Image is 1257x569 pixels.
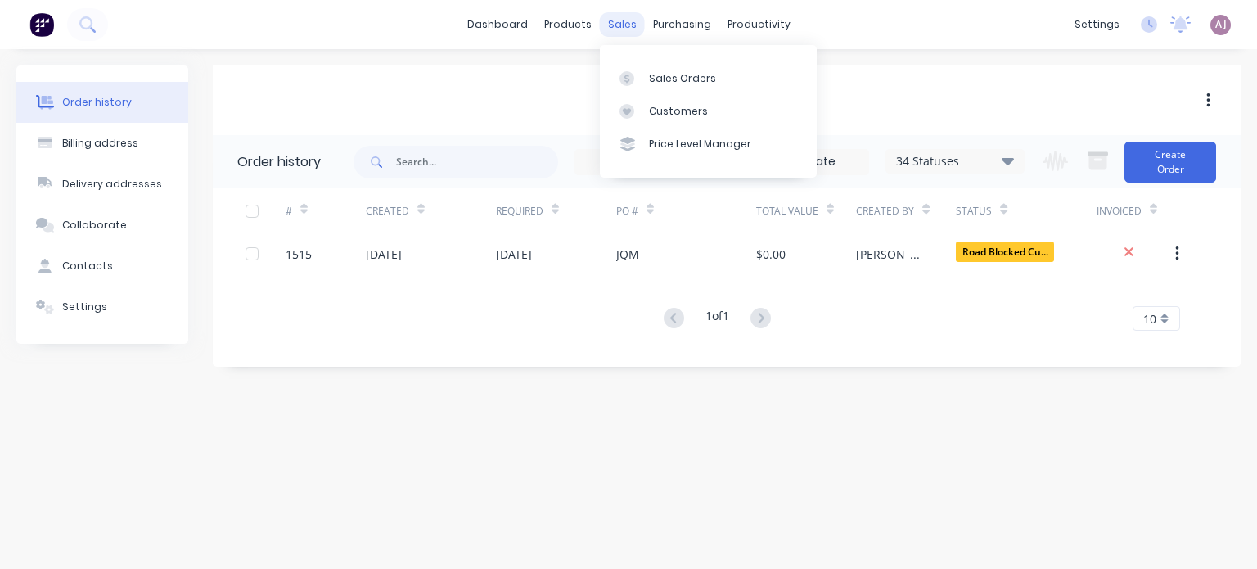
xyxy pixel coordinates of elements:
[616,204,638,219] div: PO #
[366,204,409,219] div: Created
[366,188,496,233] div: Created
[16,205,188,246] button: Collaborate
[719,12,799,37] div: productivity
[16,246,188,287] button: Contacts
[1066,12,1128,37] div: settings
[649,137,751,151] div: Price Level Manager
[536,12,600,37] div: products
[1097,204,1142,219] div: Invoiced
[1097,188,1177,233] div: Invoiced
[756,188,856,233] div: Total Value
[856,204,914,219] div: Created By
[496,188,616,233] div: Required
[756,246,786,263] div: $0.00
[16,82,188,123] button: Order history
[616,188,756,233] div: PO #
[237,152,321,172] div: Order history
[62,218,127,233] div: Collaborate
[616,246,639,263] div: JQM
[600,95,817,128] a: Customers
[496,246,532,263] div: [DATE]
[856,188,956,233] div: Created By
[396,146,558,178] input: Search...
[956,242,1054,262] span: Road Blocked Cu...
[705,307,729,331] div: 1 of 1
[496,204,543,219] div: Required
[756,204,818,219] div: Total Value
[649,71,716,86] div: Sales Orders
[575,150,713,174] input: Order Date
[856,246,923,263] div: [PERSON_NAME]
[1215,17,1227,32] span: AJ
[16,164,188,205] button: Delivery addresses
[62,136,138,151] div: Billing address
[600,12,645,37] div: sales
[62,259,113,273] div: Contacts
[956,204,992,219] div: Status
[286,246,312,263] div: 1515
[16,123,188,164] button: Billing address
[29,12,54,37] img: Factory
[62,177,162,192] div: Delivery addresses
[366,246,402,263] div: [DATE]
[645,12,719,37] div: purchasing
[600,128,817,160] a: Price Level Manager
[1124,142,1216,183] button: Create Order
[286,204,292,219] div: #
[16,287,188,327] button: Settings
[956,188,1096,233] div: Status
[649,104,708,119] div: Customers
[600,61,817,94] a: Sales Orders
[1143,310,1156,327] span: 10
[886,152,1024,170] div: 34 Statuses
[459,12,536,37] a: dashboard
[62,300,107,314] div: Settings
[62,95,132,110] div: Order history
[286,188,366,233] div: #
